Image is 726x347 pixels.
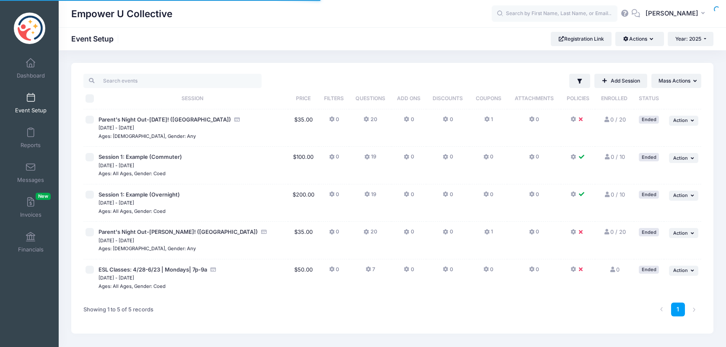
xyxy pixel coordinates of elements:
th: Attachments [507,88,561,109]
small: [DATE] - [DATE] [99,163,134,168]
a: Event Setup [11,88,51,118]
div: Showing 1 to 5 of 5 records [83,300,153,319]
a: 1 [671,303,685,316]
button: 0 [529,191,539,203]
span: Action [673,267,688,273]
span: Messages [17,176,44,184]
button: 19 [364,153,376,165]
button: 0 [483,191,493,203]
th: Status [634,88,664,109]
button: Action [669,191,698,201]
button: 0 [404,266,414,278]
div: Ended [639,228,659,236]
small: Ages: All Ages, Gender: Coed [99,283,166,289]
span: ESL Classes: 4/28-6/23 | Mondays| 7p-9a [99,266,207,273]
button: 0 [529,228,539,240]
button: 0 [404,153,414,165]
small: Ages: All Ages, Gender: Coed [99,208,166,214]
a: 0 / 20 [603,116,625,123]
button: Action [669,266,698,276]
button: 0 [529,153,539,165]
div: Ended [639,116,659,124]
span: Action [673,117,688,123]
span: Action [673,230,688,236]
img: Empower U Collective [14,13,45,44]
td: $35.00 [288,222,319,259]
button: 0 [329,116,339,128]
td: $50.00 [288,259,319,297]
span: Event Setup [15,107,47,114]
a: Add Session [594,74,647,88]
button: Year: 2025 [668,32,713,46]
button: Mass Actions [651,74,701,88]
button: 1 [484,116,493,128]
span: Action [673,155,688,161]
small: Ages: [DEMOGRAPHIC_DATA], Gender: Any [99,246,196,251]
span: Attachments [515,95,554,101]
th: Questions [349,88,392,109]
button: 0 [443,266,453,278]
button: Action [669,153,698,163]
h1: Event Setup [71,34,121,43]
button: 0 [329,266,339,278]
button: Actions [615,32,664,46]
th: Discounts [426,88,469,109]
span: Discounts [433,95,463,101]
small: [DATE] - [DATE] [99,200,134,206]
span: Parent's Night Out-[DATE]! ([GEOGRAPHIC_DATA]) [99,116,231,123]
h1: Empower U Collective [71,4,172,23]
button: 0 [443,191,453,203]
a: Messages [11,158,51,187]
a: 0 / 20 [603,228,625,235]
small: [DATE] - [DATE] [99,238,134,243]
span: Coupons [476,95,501,101]
button: 0 [443,228,453,240]
button: 0 [529,266,539,278]
small: Ages: [DEMOGRAPHIC_DATA], Gender: Any [99,133,196,139]
a: InvoicesNew [11,193,51,222]
input: Search events [83,74,262,88]
span: Financials [18,246,44,253]
th: Enrolled [595,88,634,109]
button: 7 [366,266,375,278]
a: 0 [609,266,620,273]
span: Session 1: Example (Overnight) [99,191,180,198]
input: Search by First Name, Last Name, or Email... [492,5,617,22]
span: Invoices [20,211,41,218]
i: Accepting Credit Card Payments [210,267,217,272]
button: Action [669,116,698,126]
div: Ended [639,266,659,274]
button: 0 [443,116,453,128]
small: [DATE] - [DATE] [99,275,134,281]
span: Dashboard [17,72,45,79]
th: Add Ons [392,88,426,109]
div: Ended [639,191,659,199]
th: Coupons [469,88,507,109]
th: Session [96,88,288,109]
a: Reports [11,123,51,153]
span: Add Ons [397,95,420,101]
button: 0 [329,153,339,165]
th: Price [288,88,319,109]
button: 20 [363,116,377,128]
button: 0 [404,191,414,203]
button: 20 [363,228,377,240]
button: 0 [404,116,414,128]
span: Action [673,192,688,198]
button: 0 [329,191,339,203]
button: 0 [443,153,453,165]
th: Filters [319,88,349,109]
span: Reports [21,142,41,149]
i: Accepting Credit Card Payments [234,117,241,122]
button: 0 [483,153,493,165]
a: Registration Link [551,32,612,46]
td: $200.00 [288,184,319,222]
a: Dashboard [11,54,51,83]
td: $35.00 [288,109,319,147]
button: Action [669,228,698,238]
button: [PERSON_NAME] [640,4,713,23]
a: 0 / 10 [604,191,625,198]
button: 0 [483,266,493,278]
small: [DATE] - [DATE] [99,125,134,131]
button: 0 [404,228,414,240]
